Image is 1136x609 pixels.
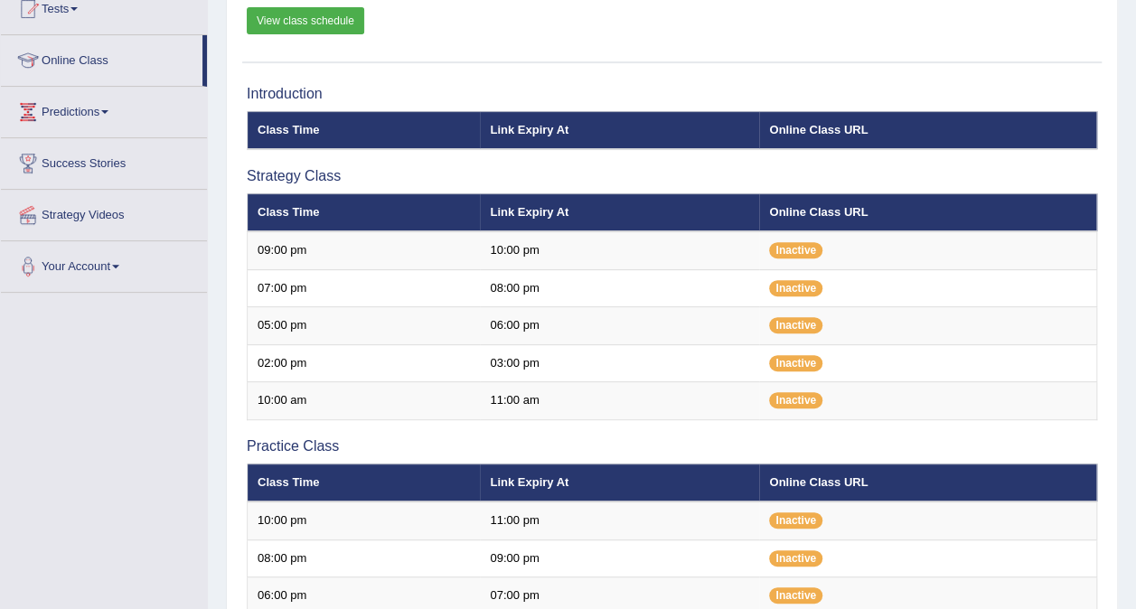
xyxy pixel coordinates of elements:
[248,193,481,231] th: Class Time
[248,307,481,345] td: 05:00 pm
[769,587,822,604] span: Inactive
[248,111,481,149] th: Class Time
[480,344,759,382] td: 03:00 pm
[247,438,1097,454] h3: Practice Class
[1,241,207,286] a: Your Account
[769,242,822,258] span: Inactive
[247,168,1097,184] h3: Strategy Class
[769,550,822,567] span: Inactive
[759,464,1096,501] th: Online Class URL
[480,539,759,577] td: 09:00 pm
[1,35,202,80] a: Online Class
[1,87,207,132] a: Predictions
[247,86,1097,102] h3: Introduction
[769,280,822,296] span: Inactive
[480,111,759,149] th: Link Expiry At
[480,269,759,307] td: 08:00 pm
[769,392,822,408] span: Inactive
[248,539,481,577] td: 08:00 pm
[769,355,822,371] span: Inactive
[480,231,759,269] td: 10:00 pm
[248,382,481,420] td: 10:00 am
[248,231,481,269] td: 09:00 pm
[248,269,481,307] td: 07:00 pm
[480,382,759,420] td: 11:00 am
[480,501,759,539] td: 11:00 pm
[1,190,207,235] a: Strategy Videos
[248,464,481,501] th: Class Time
[480,464,759,501] th: Link Expiry At
[759,111,1096,149] th: Online Class URL
[248,344,481,382] td: 02:00 pm
[759,193,1096,231] th: Online Class URL
[769,512,822,529] span: Inactive
[1,138,207,183] a: Success Stories
[248,501,481,539] td: 10:00 pm
[247,7,364,34] a: View class schedule
[769,317,822,333] span: Inactive
[480,307,759,345] td: 06:00 pm
[480,193,759,231] th: Link Expiry At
